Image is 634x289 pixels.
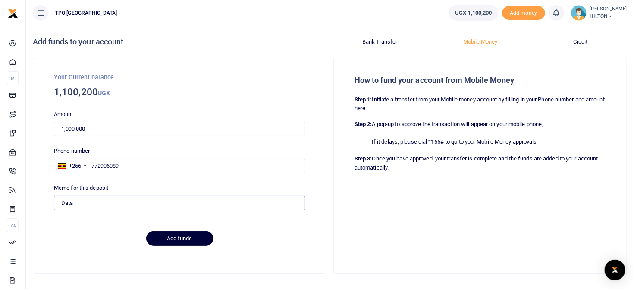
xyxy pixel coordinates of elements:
[605,260,625,280] div: Open Intercom Messenger
[502,6,545,20] span: Add money
[52,9,120,17] span: TPO [GEOGRAPHIC_DATA]
[98,90,110,97] small: UGX
[7,71,19,85] li: M
[54,74,114,81] small: Your Current balance
[54,122,305,136] input: Amount
[536,35,625,49] button: Credit
[449,5,498,21] a: UGX 1,100,200
[590,13,627,20] span: HILTON
[590,6,627,13] small: [PERSON_NAME]
[355,154,606,173] p: Once you have approved, your transfer is complete and the funds are added to your account automat...
[8,9,18,16] a: logo-small logo-large logo-large
[435,35,525,49] button: Mobile Money
[355,95,606,113] p: Initiate a transfer from your Mobile money account by filling in your Phone number and amount here
[355,75,606,85] h5: How to fund your account from Mobile Money
[54,184,108,192] label: Memo for this deposit
[7,218,19,232] li: Ac
[54,196,305,210] input: Enter extra information for your internal use
[355,96,372,103] strong: Step 1:
[571,5,627,21] a: profile-user [PERSON_NAME] HILTON
[571,5,587,21] img: profile-user
[54,159,305,173] input: Phone number
[69,162,81,170] div: +256
[502,6,545,20] li: Toup your wallet
[54,147,90,155] label: Phone number
[54,86,305,100] h3: 1,100,200
[355,121,372,127] strong: Step 2:
[335,35,425,49] button: Bank Transfer
[355,155,372,162] strong: Step 3:
[146,231,213,246] button: Add funds
[455,9,492,17] span: UGX 1,100,200
[8,8,18,19] img: logo-small
[54,159,89,173] div: Uganda: +256
[54,110,73,119] label: Amount
[502,9,545,16] a: Add money
[355,120,606,129] p: A pop-up to approve the transaction will appear on your mobile phone;
[33,37,326,47] h4: Add funds to your account
[445,5,502,21] li: Wallet ballance
[365,136,606,148] span: If it delays, please dial *165# to go to your Mobile Money approvals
